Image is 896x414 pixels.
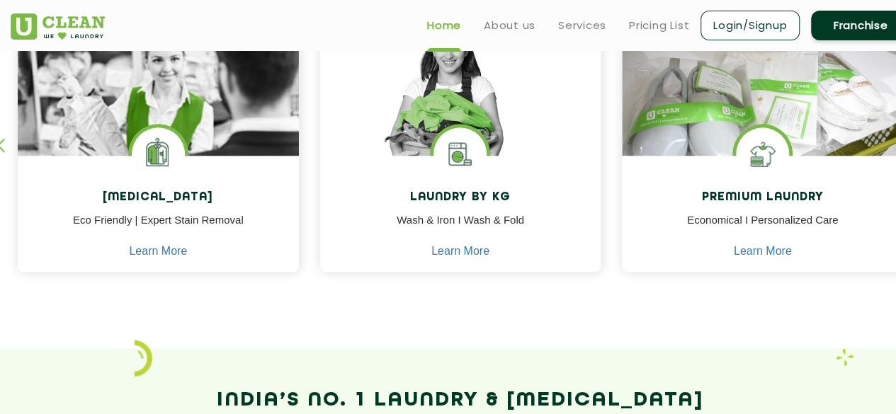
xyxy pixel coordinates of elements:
a: Learn More [129,245,187,258]
a: Learn More [431,245,489,258]
img: icon_2.png [135,340,152,376]
a: Login/Signup [701,11,800,40]
a: About us [484,17,535,34]
a: Services [558,17,606,34]
img: Laundry wash and iron [836,348,854,366]
h4: Premium Laundry [633,191,892,205]
img: Drycleaners near me [18,9,299,235]
img: UClean Laundry and Dry Cleaning [11,13,105,40]
p: Economical I Personalized Care [633,212,892,244]
img: a girl with laundry basket [320,9,601,196]
h4: [MEDICAL_DATA] [28,191,288,205]
img: laundry washing machine [433,127,487,180]
img: Shoes Cleaning [736,127,789,180]
a: Learn More [734,245,792,258]
a: Home [427,17,461,34]
img: Laundry Services near me [132,127,185,180]
p: Eco Friendly | Expert Stain Removal [28,212,288,244]
h4: Laundry by Kg [331,191,591,205]
p: Wash & Iron I Wash & Fold [331,212,591,244]
a: Pricing List [629,17,689,34]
